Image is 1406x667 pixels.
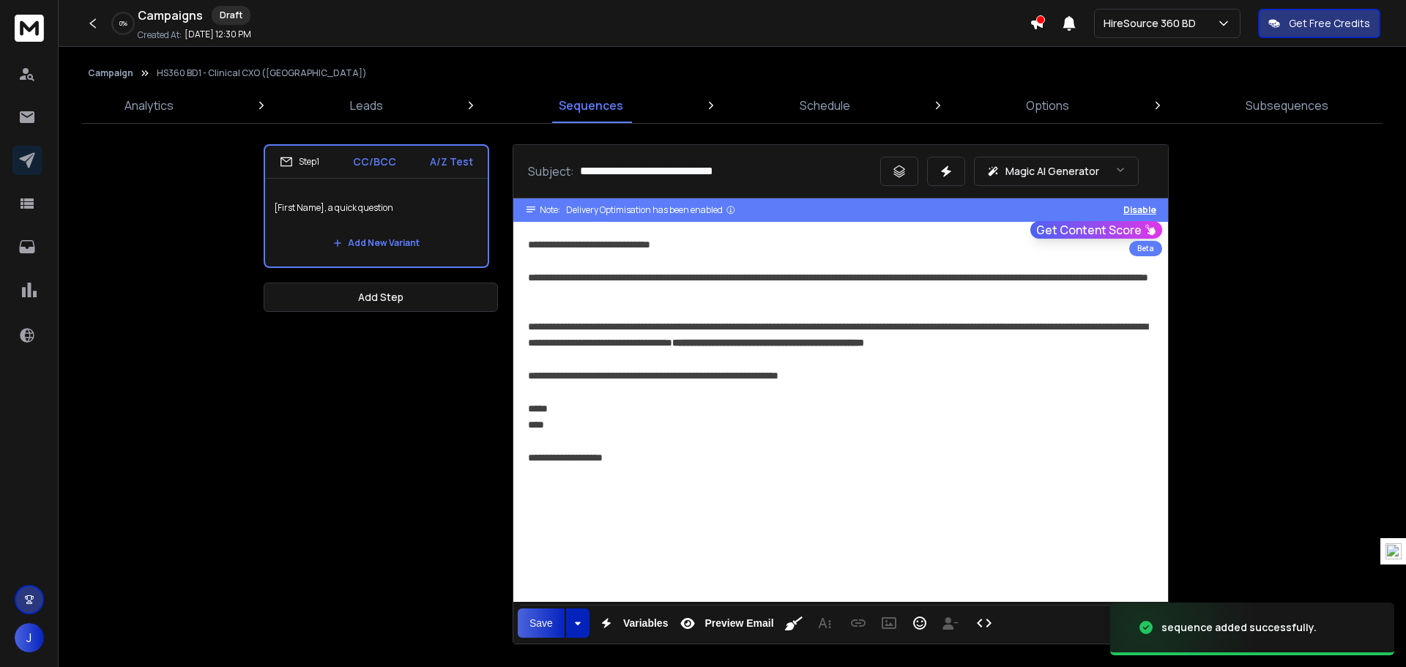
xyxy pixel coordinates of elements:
[138,29,182,41] p: Created At:
[1258,9,1380,38] button: Get Free Credits
[674,608,776,638] button: Preview Email
[559,97,623,114] p: Sequences
[875,608,903,638] button: Insert Image (Ctrl+P)
[430,154,473,169] p: A/Z Test
[1161,620,1317,635] div: sequence added successfully.
[1237,88,1337,123] a: Subsequences
[15,623,44,652] button: J
[321,228,431,258] button: Add New Variant
[1026,97,1069,114] p: Options
[280,155,319,168] div: Step 1
[592,608,672,638] button: Variables
[800,97,850,114] p: Schedule
[212,6,250,25] div: Draft
[974,157,1139,186] button: Magic AI Generator
[518,608,565,638] button: Save
[1030,221,1162,239] button: Get Content Score
[566,204,736,216] div: Delivery Optimisation has been enabled
[119,19,127,28] p: 0 %
[353,154,396,169] p: CC/BCC
[116,88,182,123] a: Analytics
[1289,16,1370,31] p: Get Free Credits
[157,67,367,79] p: HS360 BD1 - Clinical CXO ([GEOGRAPHIC_DATA])
[528,163,574,180] p: Subject:
[1129,241,1162,256] div: Beta
[185,29,251,40] p: [DATE] 12:30 PM
[138,7,203,24] h1: Campaigns
[780,608,808,638] button: Clean HTML
[88,67,133,79] button: Campaign
[1017,88,1078,123] a: Options
[702,617,776,630] span: Preview Email
[906,608,934,638] button: Emoticons
[1104,16,1202,31] p: HireSource 360 BD
[124,97,174,114] p: Analytics
[540,204,560,216] span: Note:
[264,144,489,268] li: Step1CC/BCCA/Z Test[First Name], a quick questionAdd New Variant
[844,608,872,638] button: Insert Link (Ctrl+K)
[1123,204,1156,216] button: Disable
[1246,97,1328,114] p: Subsequences
[341,88,392,123] a: Leads
[1005,164,1099,179] p: Magic AI Generator
[620,617,672,630] span: Variables
[937,608,964,638] button: Insert Unsubscribe Link
[970,608,998,638] button: Code View
[264,283,498,312] button: Add Step
[791,88,859,123] a: Schedule
[550,88,632,123] a: Sequences
[274,187,479,228] p: [First Name], a quick question
[811,608,838,638] button: More Text
[350,97,383,114] p: Leads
